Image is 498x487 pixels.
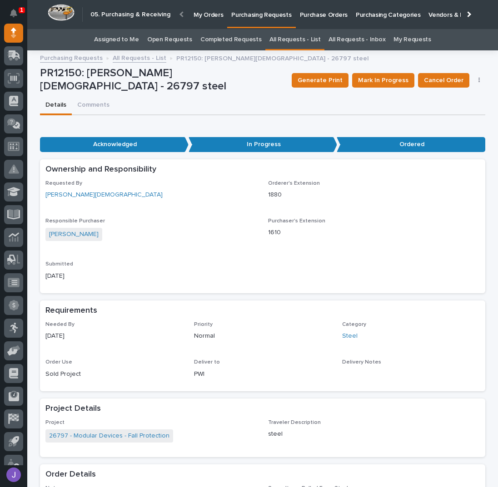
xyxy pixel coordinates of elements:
[48,4,75,21] img: Workspace Logo
[113,52,166,63] a: All Requests - List
[72,96,115,115] button: Comments
[147,29,192,50] a: Open Requests
[40,52,103,63] a: Purchasing Requests
[292,73,349,88] button: Generate Print
[268,420,321,425] span: Traveler Description
[4,4,23,23] button: Notifications
[45,420,65,425] span: Project
[358,75,408,86] span: Mark In Progress
[418,73,469,88] button: Cancel Order
[200,29,261,50] a: Completed Requests
[352,73,414,88] button: Mark In Progress
[337,137,485,152] p: Ordered
[40,67,284,93] p: PR12150: [PERSON_NAME][DEMOGRAPHIC_DATA] - 26797 steel
[268,190,480,200] p: 1880
[11,9,23,24] div: Notifications1
[342,322,366,327] span: Category
[94,29,139,50] a: Assigned to Me
[45,369,183,379] p: Sold Project
[40,137,189,152] p: Acknowledged
[269,29,320,50] a: All Requests - List
[268,228,480,237] p: 1610
[45,404,101,414] h2: Project Details
[45,190,163,200] a: [PERSON_NAME][DEMOGRAPHIC_DATA]
[4,465,23,484] button: users-avatar
[45,218,105,224] span: Responsible Purchaser
[329,29,385,50] a: All Requests - Inbox
[45,165,156,175] h2: Ownership and Responsibility
[268,181,320,186] span: Orderer's Extension
[49,431,169,441] a: 26797 - Modular Devices - Fall Protection
[194,322,213,327] span: Priority
[194,359,220,365] span: Deliver to
[298,75,343,86] span: Generate Print
[45,322,75,327] span: Needed By
[45,470,96,480] h2: Order Details
[342,331,358,341] a: Steel
[20,7,23,13] p: 1
[268,218,325,224] span: Purchaser's Extension
[45,181,82,186] span: Requested By
[45,306,97,316] h2: Requirements
[90,11,170,19] h2: 05. Purchasing & Receiving
[45,331,183,341] p: [DATE]
[268,429,480,439] p: steel
[424,75,463,86] span: Cancel Order
[176,53,369,63] p: PR12150: [PERSON_NAME][DEMOGRAPHIC_DATA] - 26797 steel
[342,359,381,365] span: Delivery Notes
[45,359,72,365] span: Order Use
[40,96,72,115] button: Details
[189,137,337,152] p: In Progress
[393,29,431,50] a: My Requests
[194,369,332,379] p: PWI
[45,261,73,267] span: Submitted
[194,331,332,341] p: Normal
[45,271,257,281] p: [DATE]
[49,230,99,239] a: [PERSON_NAME]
